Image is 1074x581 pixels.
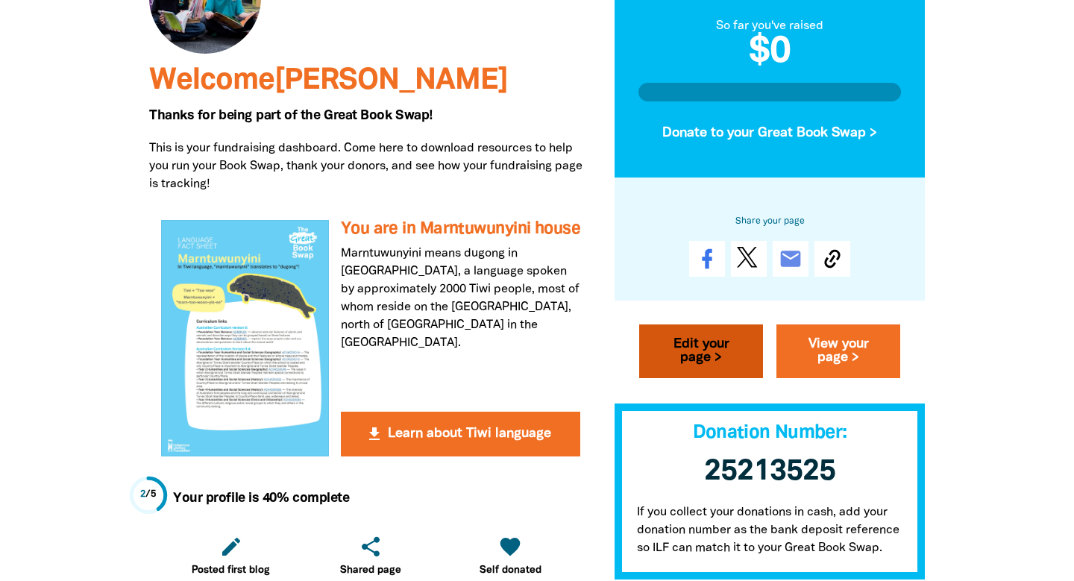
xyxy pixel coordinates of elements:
h3: You are in Marntuwunyini house [341,220,580,239]
i: favorite [498,535,522,559]
p: If you collect your donations in cash, add your donation number as the bank deposit reference so ... [615,504,925,580]
span: 2 [140,490,146,499]
a: View your page > [776,325,900,379]
span: Shared page [340,563,401,578]
a: Edit your page > [639,325,763,379]
h2: $0 [638,35,901,71]
i: email [779,248,803,271]
strong: Your profile is 40% complete [173,492,349,504]
i: share [359,535,383,559]
span: Welcome [PERSON_NAME] [149,67,508,95]
i: edit [219,535,243,559]
a: email [773,242,808,277]
a: Share [689,242,725,277]
span: Donation Number: [693,425,847,442]
button: Copy Link [814,242,850,277]
button: Donate to your Great Book Swap > [638,113,901,154]
div: / 5 [140,488,157,502]
span: 25213525 [704,459,835,486]
span: Self donated [480,563,541,578]
div: So far you've raised [638,17,901,35]
a: Post [731,242,767,277]
h6: Share your page [638,213,901,230]
p: This is your fundraising dashboard. Come here to download resources to help you run your Book Swa... [149,139,592,193]
span: Thanks for being part of the Great Book Swap! [149,110,433,122]
span: Posted first blog [192,563,270,578]
i: get_app [365,425,383,443]
button: get_app Learn about Tiwi language [341,412,580,456]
